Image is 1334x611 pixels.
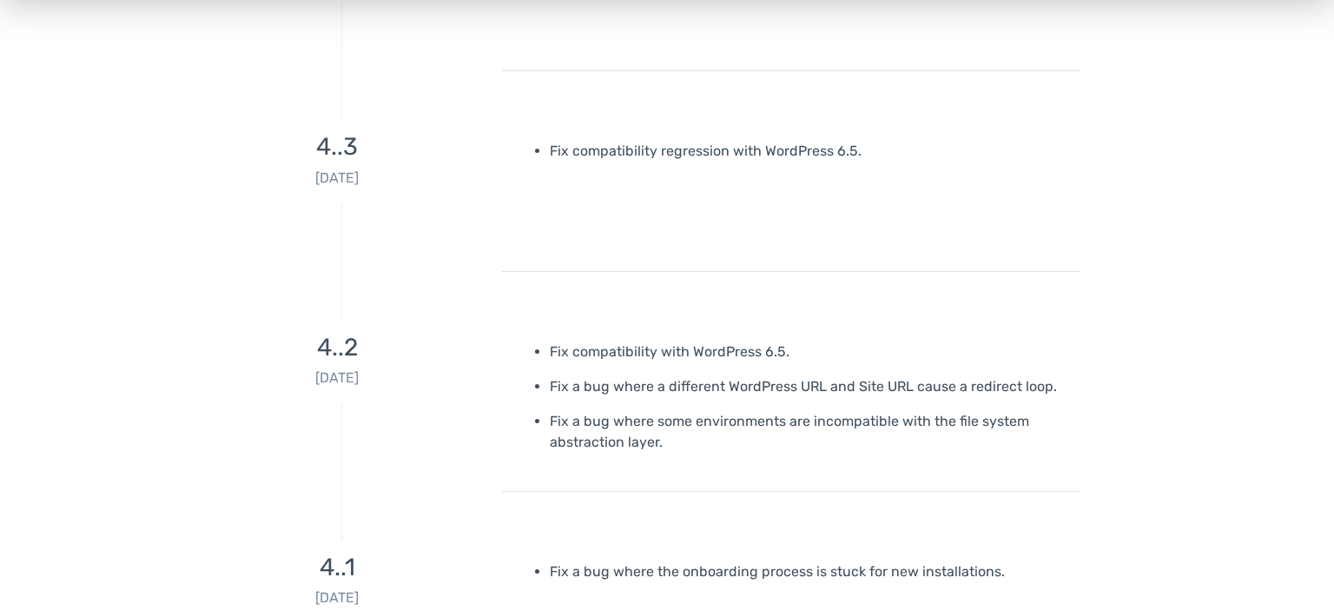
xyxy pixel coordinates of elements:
p: Fix a bug where a different WordPress URL and Site URL cause a redirect loop. [550,376,1067,397]
p: Fix a bug where the onboarding process is stuck for new installations. [550,561,1067,582]
p: Fix compatibility with WordPress 6.5. [550,342,1067,362]
h3: 4..3 [185,134,489,161]
p: [DATE] [185,368,489,389]
h3: 4..1 [185,555,489,581]
p: [DATE] [185,588,489,608]
h3: 4..2 [185,335,489,362]
p: Fix a bug where some environments are incompatible with the file system abstraction layer. [550,411,1067,453]
p: Fix compatibility regression with WordPress 6.5. [550,141,1067,162]
p: [DATE] [185,168,489,189]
